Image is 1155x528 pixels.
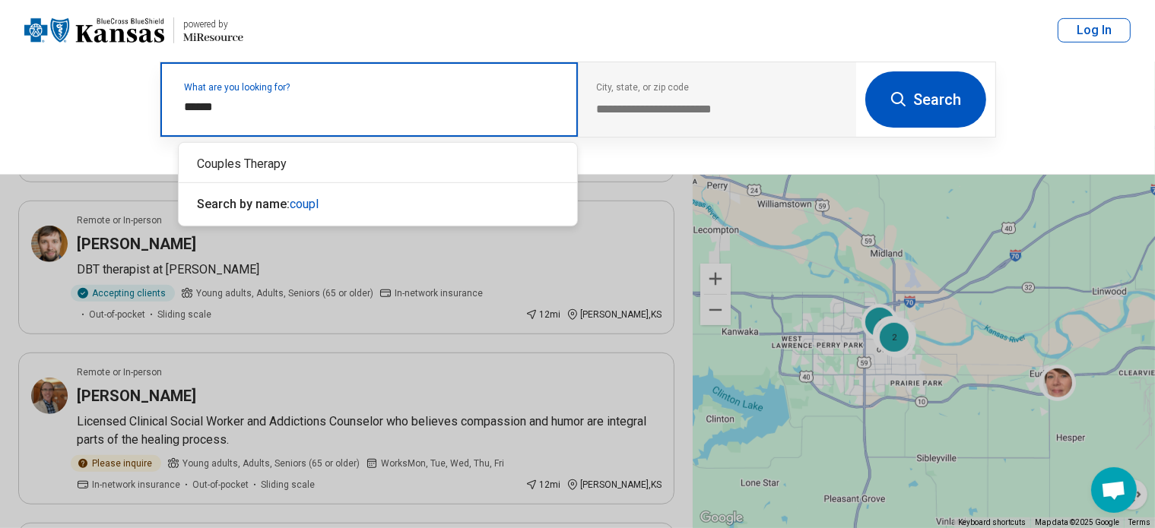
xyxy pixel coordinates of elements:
[183,17,243,31] div: powered by
[290,197,319,211] span: coupl
[1091,467,1137,513] div: Open chat
[179,149,577,179] div: Couples Therapy
[185,83,560,92] label: What are you looking for?
[197,197,290,211] span: Search by name:
[865,71,986,128] button: Search
[24,12,164,49] img: Blue Cross Blue Shield Kansas
[1058,18,1131,43] button: Log In
[179,143,577,226] div: Suggestions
